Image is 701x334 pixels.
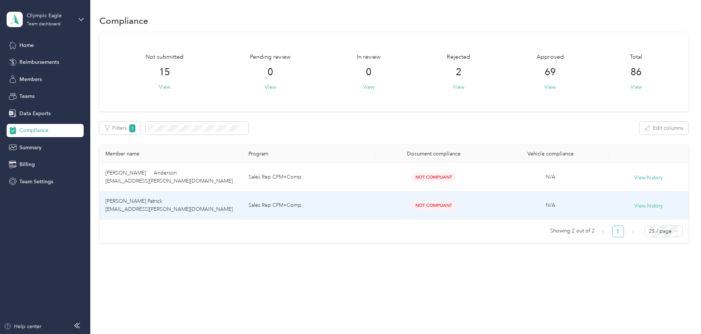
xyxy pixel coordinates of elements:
[366,66,371,78] span: 0
[381,151,486,157] div: Document compliance
[537,53,564,62] span: Approved
[544,83,556,91] button: View
[250,53,291,62] span: Pending review
[4,323,41,330] button: Help center
[627,225,639,237] button: right
[630,53,642,62] span: Total
[545,66,556,78] span: 69
[613,226,624,237] a: 1
[19,144,41,151] span: Summary
[19,41,34,49] span: Home
[99,122,141,135] button: Filters1
[99,17,148,25] h1: Compliance
[19,126,48,134] span: Compliance
[243,191,375,220] td: Sales Rep CPM+Comp
[612,225,624,237] li: 1
[411,201,456,210] span: Not Compliant
[447,53,470,62] span: Rejected
[243,163,375,191] td: Sales Rep CPM+Comp
[19,110,51,117] span: Data Exports
[363,83,374,91] button: View
[105,198,233,212] span: [PERSON_NAME] Patrick [EMAIL_ADDRESS][PERSON_NAME][DOMAIN_NAME]
[105,170,233,184] span: [PERSON_NAME] Anderson [EMAIL_ADDRESS][PERSON_NAME][DOMAIN_NAME]
[129,124,136,132] span: 1
[19,58,59,66] span: Reimbursements
[498,151,603,157] div: Vehicle compliance
[159,66,170,78] span: 15
[19,76,42,83] span: Members
[627,225,639,237] li: Next Page
[631,230,635,234] span: right
[357,53,381,62] span: In review
[649,226,678,237] span: 25 / page
[634,202,663,210] button: View history
[598,225,609,237] button: left
[265,83,276,91] button: View
[634,174,663,182] button: View history
[268,66,273,78] span: 0
[631,66,642,78] span: 86
[456,66,461,78] span: 2
[644,225,683,237] div: Page Size
[145,53,184,62] span: Not submitted
[453,83,464,91] button: View
[546,202,555,208] span: N/A
[159,83,170,91] button: View
[27,12,73,19] div: Olympic Eagle
[598,225,609,237] li: Previous Page
[99,145,243,163] th: Member name
[19,178,53,186] span: Team Settings
[639,122,689,135] button: Edit columns
[660,293,701,334] iframe: Everlance-gr Chat Button Frame
[19,92,34,100] span: Teams
[550,225,595,236] span: Showing 2 out of 2
[631,83,642,91] button: View
[19,161,35,168] span: Billing
[411,173,456,181] span: Not Compliant
[27,22,61,26] div: Team dashboard
[601,230,606,234] span: left
[546,174,555,180] span: N/A
[243,145,375,163] th: Program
